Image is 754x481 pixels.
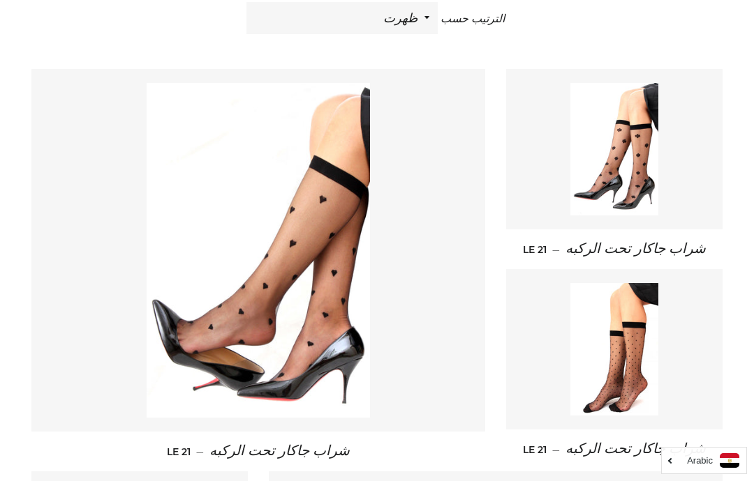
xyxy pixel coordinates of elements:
[196,445,204,458] span: —
[565,441,706,457] span: شراب جاكار تحت الركبه
[523,243,547,256] span: LE 21
[552,243,560,256] span: —
[669,453,739,468] a: Arabic
[552,443,560,456] span: —
[441,13,505,25] span: الترتيب حسب
[506,429,723,469] a: شراب جاكار تحت الركبه — LE 21
[31,432,485,471] a: شراب جاكار تحت الركبه — LE 21
[523,443,547,456] span: LE 21
[687,456,713,465] i: Arabic
[167,445,191,458] span: LE 21
[506,229,723,269] a: شراب جاكار تحت الركبه — LE 21
[209,443,350,459] span: شراب جاكار تحت الركبه
[565,241,706,257] span: شراب جاكار تحت الركبه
